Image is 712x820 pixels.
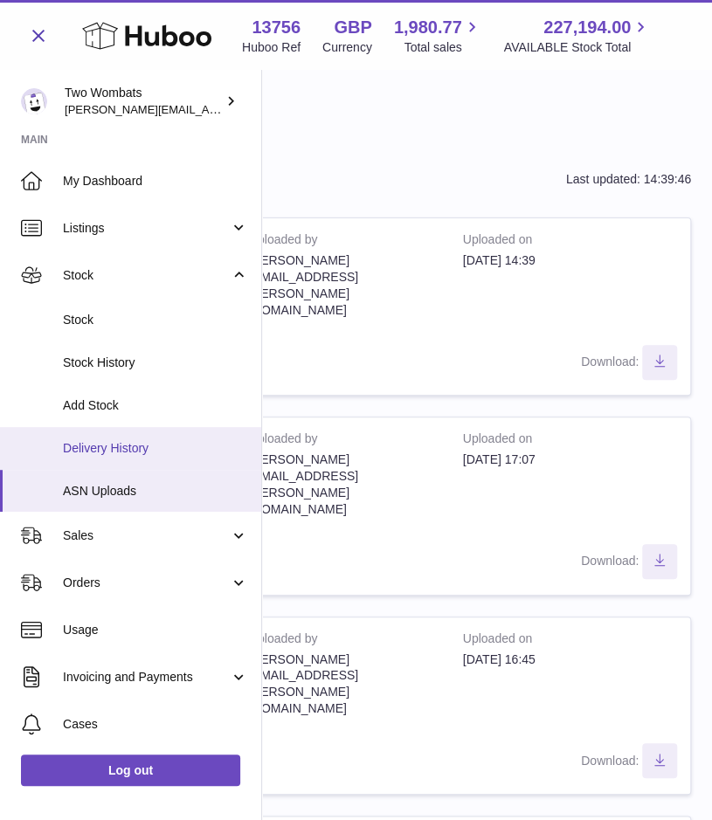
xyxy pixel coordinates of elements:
span: Stock [63,312,248,328]
div: Two Wombats [65,85,222,118]
div: [DATE] 17:07 [463,451,651,468]
span: 1,980.77 [394,16,462,39]
span: AVAILABLE Stock Total [504,39,652,56]
div: [PERSON_NAME][EMAIL_ADDRESS][PERSON_NAME][DOMAIN_NAME] [249,252,437,319]
span: Stock History [63,355,248,371]
img: philip.carroll@twowombats.com [21,88,47,114]
strong: 13756 [252,16,301,39]
span: Total sales [404,39,481,56]
div: Last updated: 14:39:46 [566,171,691,188]
span: Usage [63,622,248,638]
strong: Download [581,754,642,772]
strong: Uploaded on [463,631,651,651]
strong: Uploaded by [249,631,437,651]
span: Sales [63,527,230,544]
span: Delivery History [63,440,248,457]
strong: Uploaded by [249,431,437,451]
div: [DATE] 14:39 [463,252,651,269]
a: Log out [21,755,240,786]
strong: Uploaded on [463,231,651,252]
strong: GBP [334,16,371,39]
span: Listings [63,220,230,237]
span: My Dashboard [63,173,248,189]
div: [PERSON_NAME][EMAIL_ADDRESS][PERSON_NAME][DOMAIN_NAME] [249,451,437,518]
button: Download ASN file [642,544,677,579]
span: Invoicing and Payments [63,669,230,686]
div: [PERSON_NAME][EMAIL_ADDRESS][PERSON_NAME][DOMAIN_NAME] [249,651,437,718]
span: [PERSON_NAME][EMAIL_ADDRESS][PERSON_NAME][DOMAIN_NAME] [65,102,444,116]
span: Stock [63,267,230,284]
div: Currency [322,39,372,56]
button: Download ASN file [642,743,677,778]
div: [DATE] 16:45 [463,651,651,668]
button: Download ASN file [642,345,677,380]
div: Huboo Ref [242,39,301,56]
a: 227,194.00 AVAILABLE Stock Total [504,16,652,56]
strong: Download [581,554,642,572]
span: Orders [63,575,230,591]
strong: Uploaded on [463,431,651,451]
strong: Uploaded by [249,231,437,252]
span: Add Stock [63,397,248,414]
span: 227,194.00 [543,16,631,39]
span: ASN Uploads [63,483,248,500]
strong: Download [581,355,642,373]
a: 1,980.77 Total sales [394,16,482,56]
span: Cases [63,716,248,733]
